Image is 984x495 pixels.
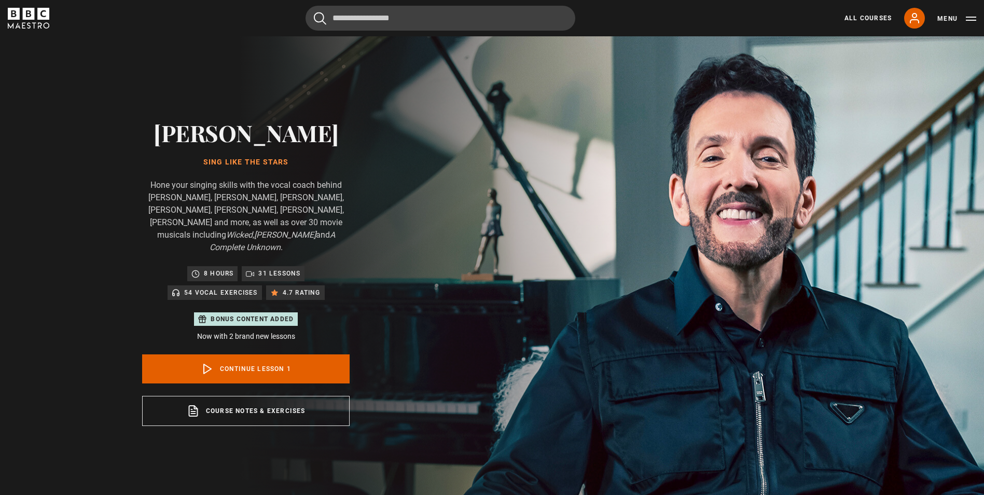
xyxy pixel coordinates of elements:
i: Wicked [226,230,253,240]
p: Hone your singing skills with the vocal coach behind [PERSON_NAME], [PERSON_NAME], [PERSON_NAME],... [142,179,350,254]
p: 8 hours [204,268,233,279]
a: All Courses [844,13,892,23]
a: Continue lesson 1 [142,354,350,383]
p: 31 lessons [258,268,300,279]
a: Course notes & exercises [142,396,350,426]
p: 4.7 rating [283,287,321,298]
p: 54 Vocal Exercises [184,287,258,298]
button: Toggle navigation [937,13,976,24]
p: Bonus content added [211,314,294,324]
svg: BBC Maestro [8,8,49,29]
input: Search [306,6,575,31]
button: Submit the search query [314,12,326,25]
h1: Sing Like the Stars [142,158,350,167]
i: A Complete Unknown [210,230,335,252]
i: [PERSON_NAME] [254,230,316,240]
p: Now with 2 brand new lessons [142,331,350,342]
h2: [PERSON_NAME] [142,119,350,146]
